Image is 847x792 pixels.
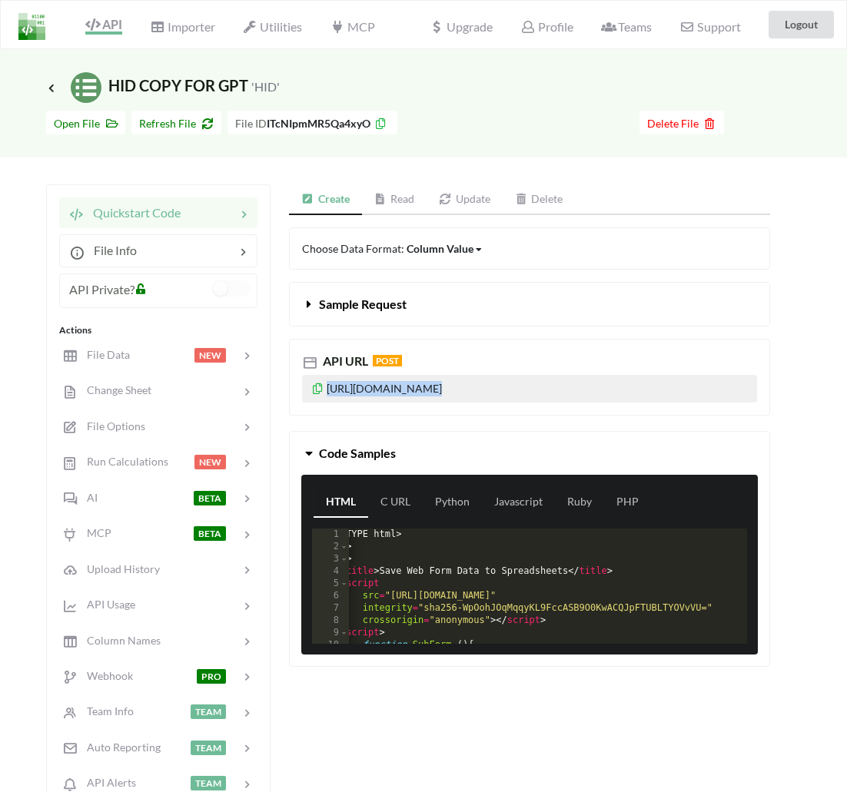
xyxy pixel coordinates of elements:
span: BETA [194,491,226,505]
span: Change Sheet [78,383,151,396]
span: File ID [235,117,267,130]
div: 1 [312,529,349,541]
button: Delete File [639,111,724,134]
span: API URL [320,353,368,368]
span: Utilities [243,19,302,34]
a: Read [362,184,427,215]
span: Sample Request [319,297,407,311]
span: Open File [54,117,118,130]
span: Teams [601,19,652,34]
span: Delete File [647,117,716,130]
span: File Options [78,419,145,432]
span: TEAM [191,776,226,790]
span: Choose Data Format: [302,242,483,255]
img: /static/media/sheets.7a1b7961.svg [71,72,101,103]
a: HTML [314,487,368,518]
div: 7 [312,602,349,615]
div: 5 [312,578,349,590]
button: Open File [46,111,125,134]
a: PHP [604,487,651,518]
span: HID COPY FOR GPT [46,76,280,94]
span: AI [78,491,98,504]
span: Quickstart Code [84,205,181,220]
span: NEW [194,348,226,363]
a: Python [423,487,482,518]
button: Refresh File [131,111,221,134]
span: API [85,17,122,31]
span: API Alerts [78,776,136,789]
span: File Data [78,348,130,361]
div: 3 [312,553,349,565]
b: ITcNIpmMR5Qa4xyO [267,117,370,130]
div: 10 [312,639,349,651]
a: C URL [368,487,423,518]
div: Actions [59,323,257,337]
div: 2 [312,541,349,553]
button: Sample Request [290,283,769,326]
span: Team Info [78,704,134,717]
span: Refresh File [139,117,214,130]
img: LogoIcon.png [18,13,45,40]
a: Ruby [555,487,604,518]
button: Code Samples [290,432,769,475]
a: Javascript [482,487,555,518]
div: 8 [312,615,349,627]
span: Run Calculations [78,455,168,468]
span: MCP [330,19,374,34]
span: Webhook [78,669,133,682]
span: API Usage [78,598,135,611]
span: Profile [520,19,573,34]
a: Update [427,184,503,215]
span: Column Names [78,634,161,647]
span: POST [373,355,402,366]
p: [URL][DOMAIN_NAME] [302,375,757,403]
div: 9 [312,627,349,639]
span: MCP [78,526,111,539]
span: Support [679,21,740,33]
small: 'HID' [251,79,280,94]
div: 4 [312,565,349,578]
a: Delete [503,184,576,215]
span: Auto Reporting [78,741,161,754]
span: PRO [197,669,226,684]
span: TEAM [191,741,226,755]
button: Logout [769,11,834,38]
span: TEAM [191,704,226,719]
span: Code Samples [319,446,396,460]
div: Column Value [407,240,473,257]
span: Upload History [78,562,160,575]
a: Create [289,184,362,215]
span: File Info [85,243,137,257]
span: Upgrade [430,21,493,33]
span: API Private? [69,282,135,297]
span: Importer [150,19,214,34]
div: 6 [312,590,349,602]
span: BETA [194,526,226,541]
span: NEW [194,455,226,469]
